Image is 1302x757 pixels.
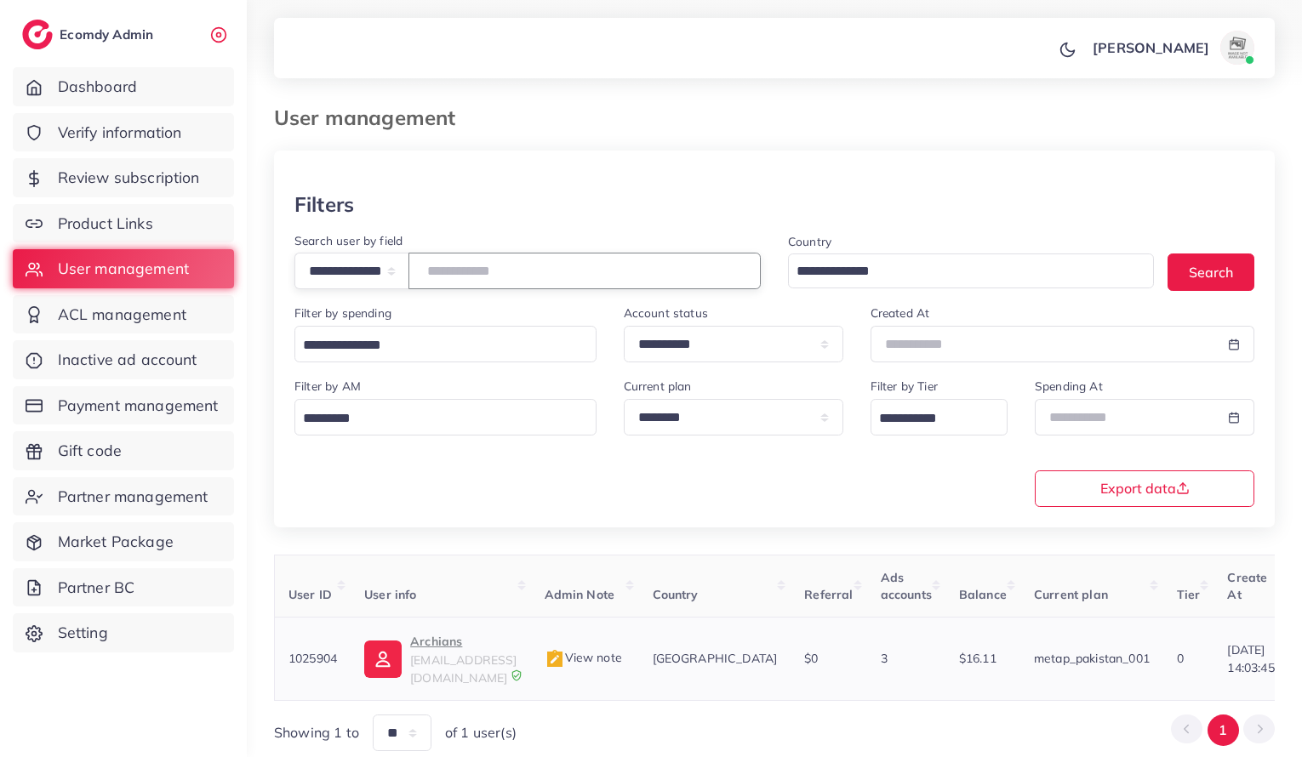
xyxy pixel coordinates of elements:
[1100,481,1190,495] span: Export data
[13,568,234,607] a: Partner BC
[1034,651,1150,666] span: metap_pakistan_001
[1171,714,1275,746] ul: Pagination
[13,477,234,516] a: Partner management
[58,258,189,280] span: User management
[959,587,1007,602] span: Balance
[511,669,523,681] img: 9CAL8B2pu8EFxCJHYAAAAldEVYdGRhdGU6Y3JlYXRlADIwMjItMTItMDlUMDQ6NTg6MzkrMDA6MDBXSlgLAAAAJXRFWHRkYXR...
[13,158,234,197] a: Review subscription
[445,723,517,743] span: of 1 user(s)
[58,304,186,326] span: ACL management
[58,167,200,189] span: Review subscription
[791,259,1132,285] input: Search for option
[1168,253,1254,290] button: Search
[288,587,332,602] span: User ID
[624,378,692,395] label: Current plan
[294,232,403,249] label: Search user by field
[1093,37,1209,58] p: [PERSON_NAME]
[13,113,234,152] a: Verify information
[1227,570,1267,602] span: Create At
[871,305,930,322] label: Created At
[13,204,234,243] a: Product Links
[1035,378,1103,395] label: Spending At
[297,333,574,359] input: Search for option
[60,26,157,43] h2: Ecomdy Admin
[364,631,517,686] a: Archians[EMAIL_ADDRESS][DOMAIN_NAME]
[58,440,122,462] span: Gift code
[58,349,197,371] span: Inactive ad account
[1083,31,1261,65] a: [PERSON_NAME]avatar
[58,577,135,599] span: Partner BC
[653,587,699,602] span: Country
[294,326,597,362] div: Search for option
[871,399,1008,435] div: Search for option
[22,20,157,49] a: logoEcomdy Admin
[274,105,469,130] h3: User management
[1034,587,1108,602] span: Current plan
[13,386,234,425] a: Payment management
[294,305,391,322] label: Filter by spending
[13,249,234,288] a: User management
[804,587,853,602] span: Referral
[1177,587,1201,602] span: Tier
[58,213,153,235] span: Product Links
[881,570,932,602] span: Ads accounts
[13,295,234,334] a: ACL management
[58,395,219,417] span: Payment management
[58,122,182,144] span: Verify information
[58,622,108,644] span: Setting
[788,233,831,250] label: Country
[288,651,337,666] span: 1025904
[1227,641,1274,676] span: [DATE] 14:03:45
[653,651,778,666] span: [GEOGRAPHIC_DATA]
[294,399,597,435] div: Search for option
[959,651,996,666] span: $16.11
[545,649,565,669] img: admin_note.cdd0b510.svg
[410,631,517,652] p: Archians
[410,652,517,685] span: [EMAIL_ADDRESS][DOMAIN_NAME]
[364,587,416,602] span: User info
[545,650,622,665] span: View note
[13,522,234,561] a: Market Package
[871,378,938,395] label: Filter by Tier
[274,723,359,743] span: Showing 1 to
[881,651,888,666] span: 3
[364,640,402,678] img: ic-user-info.36bf1079.svg
[294,192,354,217] h3: Filters
[1177,651,1184,666] span: 0
[22,20,53,49] img: logo
[873,406,985,432] input: Search for option
[788,253,1154,288] div: Search for option
[297,406,574,432] input: Search for option
[294,378,361,395] label: Filter by AM
[13,431,234,470] a: Gift code
[58,486,208,508] span: Partner management
[1035,470,1254,507] button: Export data
[624,305,708,322] label: Account status
[58,531,174,553] span: Market Package
[13,340,234,379] a: Inactive ad account
[58,76,137,98] span: Dashboard
[804,651,818,666] span: $0
[1208,714,1239,746] button: Go to page 1
[545,587,615,602] span: Admin Note
[13,67,234,106] a: Dashboard
[1220,31,1254,65] img: avatar
[13,613,234,652] a: Setting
